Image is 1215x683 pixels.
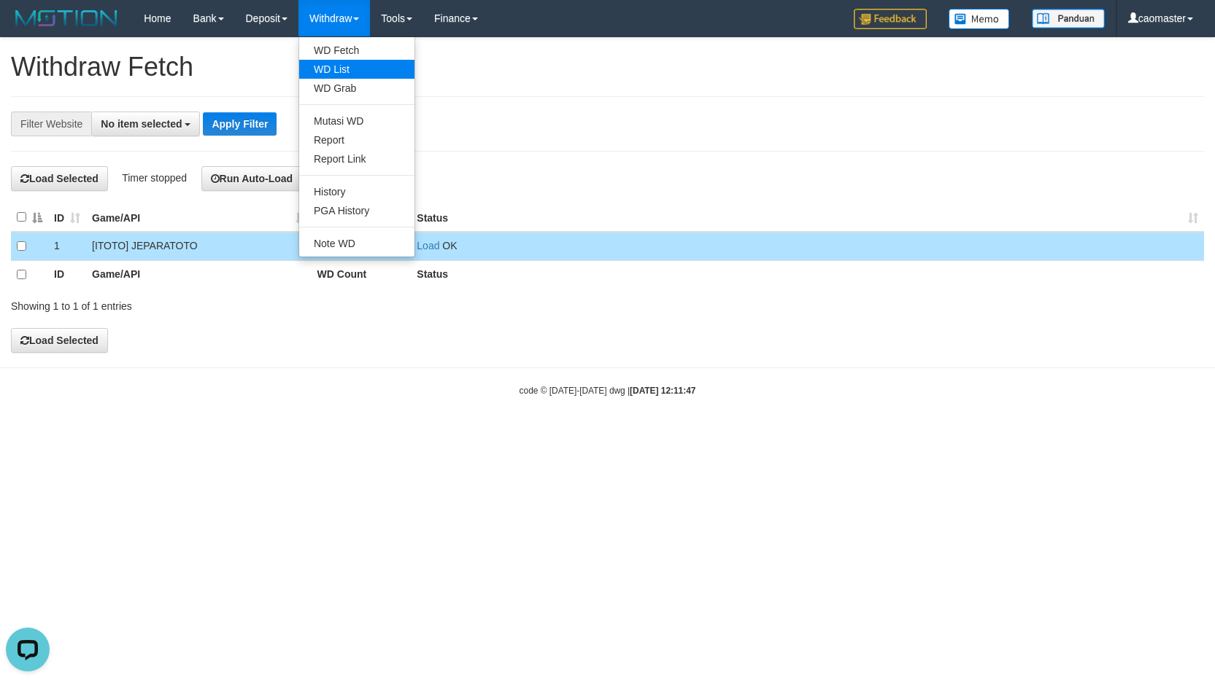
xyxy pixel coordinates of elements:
button: No item selected [91,112,200,136]
div: Showing 1 to 1 of 1 entries [11,293,495,313]
strong: [DATE] 12:11:47 [630,386,695,396]
span: Timer stopped [122,172,187,184]
button: Load Selected [11,328,108,353]
td: 1 [48,232,86,261]
span: No item selected [101,118,182,130]
a: Note WD [299,234,414,253]
button: Run Auto-Load [201,166,303,191]
h1: Withdraw Fetch [11,52,1204,82]
div: Filter Website [11,112,91,136]
a: Load [417,240,439,251]
th: Status [411,260,1204,289]
th: WD Count [312,260,412,289]
img: panduan.png [1032,9,1105,28]
th: ID: activate to sort column ascending [48,203,86,232]
a: PGA History [299,201,414,220]
span: OK [442,240,457,251]
th: Game/API: activate to sort column ascending [86,203,312,232]
img: Feedback.jpg [854,9,927,29]
td: [ITOTO] JEPARATOTO [86,232,312,261]
th: ID [48,260,86,289]
th: Status: activate to sort column ascending [411,203,1204,232]
a: Report Link [299,149,414,168]
button: Load Selected [11,166,108,191]
a: WD Grab [299,79,414,98]
a: WD Fetch [299,41,414,60]
img: MOTION_logo.png [11,7,122,29]
small: code © [DATE]-[DATE] dwg | [520,386,696,396]
img: Button%20Memo.svg [949,9,1010,29]
a: Report [299,130,414,149]
button: Open LiveChat chat widget [6,6,50,50]
button: Apply Filter [203,112,277,136]
a: Mutasi WD [299,112,414,130]
a: History [299,182,414,201]
th: Game/API [86,260,312,289]
a: WD List [299,60,414,79]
